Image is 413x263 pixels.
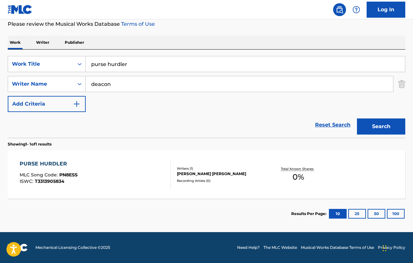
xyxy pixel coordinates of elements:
img: MLC Logo [8,5,33,14]
span: PN8ESS [59,172,78,178]
img: search [336,6,343,14]
div: Drag [383,239,387,258]
div: Writers ( 1 ) [177,166,265,171]
button: 25 [348,209,366,219]
a: Need Help? [237,245,260,250]
a: Terms of Use [120,21,155,27]
div: Recording Artists ( 0 ) [177,178,265,183]
span: MLC Song Code : [20,172,59,178]
div: PURSE HURDLER [20,160,78,168]
button: Add Criteria [8,96,86,112]
button: Search [357,118,405,135]
p: Showing 1 - 1 of 1 results [8,141,52,147]
button: 10 [329,209,347,219]
p: Results Per Page: [291,211,328,217]
div: [PERSON_NAME] [PERSON_NAME] [177,171,265,177]
div: Help [350,3,363,16]
img: help [352,6,360,14]
img: 9d2ae6d4665cec9f34b9.svg [73,100,81,108]
iframe: Chat Widget [381,232,413,263]
div: Work Title [12,60,70,68]
a: Reset Search [312,118,354,132]
a: PURSE HURDLERMLC Song Code:PN8ESSISWC:T3313905834Writers (1)[PERSON_NAME] [PERSON_NAME]Recording ... [8,150,405,199]
p: Please review the Musical Works Database [8,20,405,28]
a: Musical Works Database Terms of Use [301,245,374,250]
a: Log In [367,2,405,18]
a: Privacy Policy [378,245,405,250]
span: ISWC : [20,178,35,184]
p: Work [8,36,23,49]
img: logo [8,244,28,251]
img: Delete Criterion [398,76,405,92]
p: Total Known Shares: [281,166,315,171]
a: The MLC Website [264,245,297,250]
span: 0 % [293,171,304,183]
p: Writer [34,36,51,49]
span: Mechanical Licensing Collective © 2025 [35,245,110,250]
div: Writer Name [12,80,70,88]
button: 50 [368,209,385,219]
p: Publisher [63,36,86,49]
span: T3313905834 [35,178,64,184]
form: Search Form [8,56,405,138]
a: Public Search [333,3,346,16]
button: 100 [387,209,405,219]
